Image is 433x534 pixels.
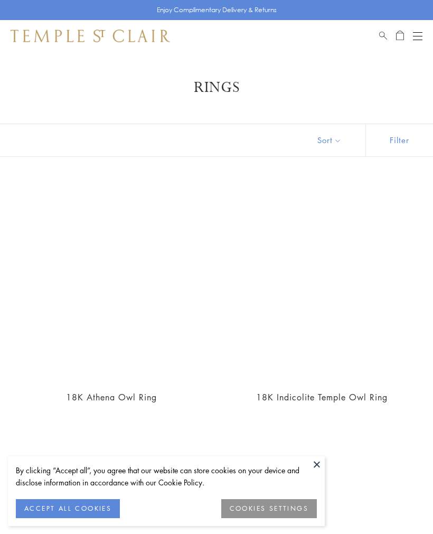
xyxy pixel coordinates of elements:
[365,124,433,156] button: Show filters
[66,391,157,403] a: 18K Athena Owl Ring
[256,391,388,403] a: 18K Indicolite Temple Owl Ring
[16,499,120,518] button: ACCEPT ALL COOKIES
[380,484,422,523] iframe: Gorgias live chat messenger
[396,30,404,42] a: Open Shopping Bag
[294,124,365,156] button: Show sort by
[221,499,317,518] button: COOKIES SETTINGS
[16,464,317,489] div: By clicking “Accept all”, you agree that our website can store cookies on your device and disclos...
[13,183,210,381] a: R36865-OWLTGBS
[11,30,170,42] img: Temple St. Clair
[157,5,277,15] p: Enjoy Complimentary Delivery & Returns
[379,30,387,42] a: Search
[26,78,407,97] h1: Rings
[223,183,420,381] a: 18K Indicolite Temple Owl Ring
[413,30,422,42] button: Open navigation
